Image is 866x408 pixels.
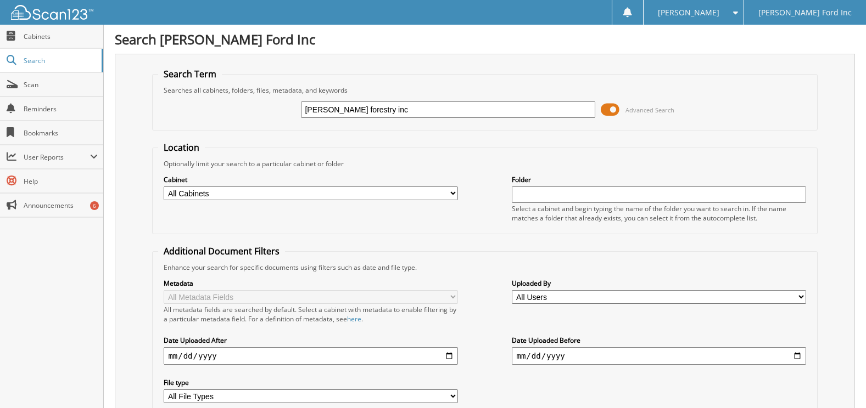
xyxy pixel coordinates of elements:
[512,347,806,365] input: end
[164,305,457,324] div: All metadata fields are searched by default. Select a cabinet with metadata to enable filtering b...
[24,152,90,162] span: User Reports
[24,104,98,114] span: Reminders
[158,263,811,272] div: Enhance your search for specific documents using filters such as date and file type.
[164,378,457,387] label: File type
[512,175,806,184] label: Folder
[158,245,285,257] legend: Additional Document Filters
[158,159,811,168] div: Optionally limit your search to a particular cabinet or folder
[512,279,806,288] label: Uploaded By
[90,201,99,210] div: 6
[758,9,852,16] span: [PERSON_NAME] Ford Inc
[164,175,457,184] label: Cabinet
[24,56,96,65] span: Search
[158,86,811,95] div: Searches all cabinets, folders, files, metadata, and keywords
[158,68,222,80] legend: Search Term
[164,336,457,345] label: Date Uploaded After
[158,141,205,154] legend: Location
[164,347,457,365] input: start
[24,80,98,89] span: Scan
[512,204,806,223] div: Select a cabinet and begin typing the name of the folder you want to search in. If the name match...
[512,336,806,345] label: Date Uploaded Before
[164,279,457,288] label: Metadata
[811,355,866,408] iframe: Chat Widget
[347,314,361,324] a: here
[24,32,98,41] span: Cabinets
[658,9,719,16] span: [PERSON_NAME]
[24,177,98,186] span: Help
[625,106,674,114] span: Advanced Search
[24,128,98,138] span: Bookmarks
[11,5,93,20] img: scan123-logo-white.svg
[115,30,855,48] h1: Search [PERSON_NAME] Ford Inc
[24,201,98,210] span: Announcements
